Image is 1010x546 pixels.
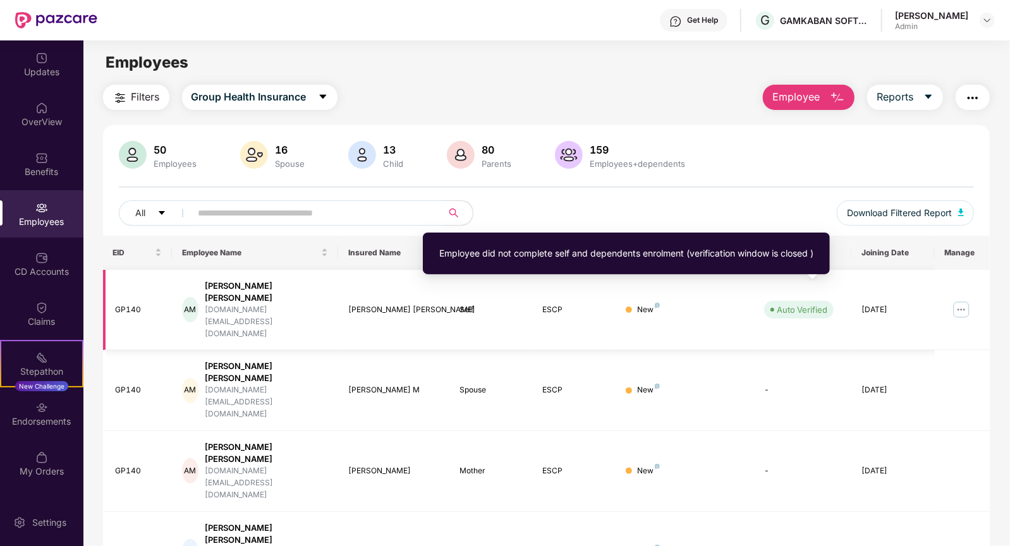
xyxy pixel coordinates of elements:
div: GP140 [116,384,162,396]
div: Mother [459,465,523,477]
div: New [637,465,660,477]
img: manageButton [951,300,971,320]
div: Employees+dependents [588,159,688,169]
span: caret-down [923,92,934,103]
div: GP140 [116,304,162,316]
span: EID [113,248,153,258]
div: [DATE] [861,384,925,396]
img: svg+xml;base64,PHN2ZyB4bWxucz0iaHR0cDovL3d3dy53My5vcmcvMjAwMC9zdmciIHdpZHRoPSIyNCIgaGVpZ2h0PSIyNC... [965,90,980,106]
button: Allcaret-down [119,200,196,226]
img: svg+xml;base64,PHN2ZyBpZD0iRW5kb3JzZW1lbnRzIiB4bWxucz0iaHR0cDovL3d3dy53My5vcmcvMjAwMC9zdmciIHdpZH... [35,401,48,414]
img: svg+xml;base64,PHN2ZyBpZD0iQ2xhaW0iIHhtbG5zPSJodHRwOi8vd3d3LnczLm9yZy8yMDAwL3N2ZyIgd2lkdGg9IjIwIi... [35,301,48,314]
div: GAMKABAN SOFTWARE PRIVATE LIMITED [780,15,868,27]
div: 80 [480,143,514,156]
button: Reportscaret-down [867,85,943,110]
img: svg+xml;base64,PHN2ZyBpZD0iQmVuZWZpdHMiIHhtbG5zPSJodHRwOi8vd3d3LnczLm9yZy8yMDAwL3N2ZyIgd2lkdGg9Ij... [35,152,48,164]
div: [DOMAIN_NAME][EMAIL_ADDRESS][DOMAIN_NAME] [205,384,329,420]
button: search [442,200,473,226]
div: 13 [381,143,406,156]
img: svg+xml;base64,PHN2ZyB4bWxucz0iaHR0cDovL3d3dy53My5vcmcvMjAwMC9zdmciIHhtbG5zOnhsaW5rPSJodHRwOi8vd3... [119,141,147,169]
div: Parents [480,159,514,169]
img: svg+xml;base64,PHN2ZyB4bWxucz0iaHR0cDovL3d3dy53My5vcmcvMjAwMC9zdmciIHdpZHRoPSI4IiBoZWlnaHQ9IjgiIH... [655,384,660,389]
img: svg+xml;base64,PHN2ZyBpZD0iU2V0dGluZy0yMHgyMCIgeG1sbnM9Imh0dHA6Ly93d3cudzMub3JnLzIwMDAvc3ZnIiB3aW... [13,516,26,529]
span: caret-down [318,92,328,103]
span: Employee [772,89,820,105]
span: caret-down [157,209,166,219]
span: Employees [106,53,188,71]
button: Download Filtered Report [837,200,975,226]
div: 16 [273,143,308,156]
img: svg+xml;base64,PHN2ZyB4bWxucz0iaHR0cDovL3d3dy53My5vcmcvMjAwMC9zdmciIHhtbG5zOnhsaW5rPSJodHRwOi8vd3... [555,141,583,169]
img: svg+xml;base64,PHN2ZyBpZD0iSG9tZSIgeG1sbnM9Imh0dHA6Ly93d3cudzMub3JnLzIwMDAvc3ZnIiB3aWR0aD0iMjAiIG... [35,102,48,114]
div: [PERSON_NAME] [PERSON_NAME] [205,280,329,304]
div: New [637,304,660,316]
div: Settings [28,516,70,529]
div: 159 [588,143,688,156]
img: svg+xml;base64,PHN2ZyB4bWxucz0iaHR0cDovL3d3dy53My5vcmcvMjAwMC9zdmciIHhtbG5zOnhsaW5rPSJodHRwOi8vd3... [447,141,475,169]
img: svg+xml;base64,PHN2ZyBpZD0iTXlfT3JkZXJzIiBkYXRhLW5hbWU9Ik15IE9yZGVycyIgeG1sbnM9Imh0dHA6Ly93d3cudz... [35,451,48,464]
div: Stepathon [1,365,82,378]
span: G [760,13,770,28]
img: svg+xml;base64,PHN2ZyB4bWxucz0iaHR0cDovL3d3dy53My5vcmcvMjAwMC9zdmciIHdpZHRoPSI4IiBoZWlnaHQ9IjgiIH... [655,464,660,469]
td: - [754,431,851,512]
img: svg+xml;base64,PHN2ZyB4bWxucz0iaHR0cDovL3d3dy53My5vcmcvMjAwMC9zdmciIHdpZHRoPSIyNCIgaGVpZ2h0PSIyNC... [113,90,128,106]
img: svg+xml;base64,PHN2ZyB4bWxucz0iaHR0cDovL3d3dy53My5vcmcvMjAwMC9zdmciIHhtbG5zOnhsaW5rPSJodHRwOi8vd3... [958,209,964,216]
div: New Challenge [15,381,68,391]
button: Employee [763,85,855,110]
img: svg+xml;base64,PHN2ZyB4bWxucz0iaHR0cDovL3d3dy53My5vcmcvMjAwMC9zdmciIHdpZHRoPSIyMSIgaGVpZ2h0PSIyMC... [35,351,48,364]
div: AM [182,297,198,322]
div: [DATE] [861,465,925,477]
div: [DATE] [861,304,925,316]
img: svg+xml;base64,PHN2ZyB4bWxucz0iaHR0cDovL3d3dy53My5vcmcvMjAwMC9zdmciIHhtbG5zOnhsaW5rPSJodHRwOi8vd3... [240,141,268,169]
div: 50 [152,143,200,156]
div: [PERSON_NAME] [PERSON_NAME] [205,360,329,384]
img: svg+xml;base64,PHN2ZyBpZD0iVXBkYXRlZCIgeG1sbnM9Imh0dHA6Ly93d3cudzMub3JnLzIwMDAvc3ZnIiB3aWR0aD0iMj... [35,52,48,64]
div: AM [182,378,198,403]
img: New Pazcare Logo [15,12,97,28]
span: Download Filtered Report [847,206,952,220]
img: svg+xml;base64,PHN2ZyB4bWxucz0iaHR0cDovL3d3dy53My5vcmcvMjAwMC9zdmciIHhtbG5zOnhsaW5rPSJodHRwOi8vd3... [830,90,845,106]
th: Insured Name [338,236,449,270]
div: [DOMAIN_NAME][EMAIL_ADDRESS][DOMAIN_NAME] [205,465,329,501]
img: svg+xml;base64,PHN2ZyBpZD0iRHJvcGRvd24tMzJ4MzIiIHhtbG5zPSJodHRwOi8vd3d3LnczLm9yZy8yMDAwL3N2ZyIgd2... [982,15,992,25]
div: [PERSON_NAME] [PERSON_NAME] [205,522,329,546]
div: AM [182,458,198,483]
div: Auto Verified [777,303,827,316]
div: Spouse [273,159,308,169]
div: [PERSON_NAME] [348,465,439,477]
div: Self [459,304,523,316]
div: GP140 [116,465,162,477]
div: Employees [152,159,200,169]
img: svg+xml;base64,PHN2ZyB4bWxucz0iaHR0cDovL3d3dy53My5vcmcvMjAwMC9zdmciIHdpZHRoPSI4IiBoZWlnaHQ9IjgiIH... [655,303,660,308]
td: - [754,350,851,431]
button: Group Health Insurancecaret-down [182,85,338,110]
img: svg+xml;base64,PHN2ZyB4bWxucz0iaHR0cDovL3d3dy53My5vcmcvMjAwMC9zdmciIHhtbG5zOnhsaW5rPSJodHRwOi8vd3... [348,141,376,169]
div: Admin [895,21,968,32]
button: Filters [103,85,169,110]
span: Reports [877,89,913,105]
div: Spouse [459,384,523,396]
div: Child [381,159,406,169]
img: svg+xml;base64,PHN2ZyBpZD0iSGVscC0zMngzMiIgeG1sbnM9Imh0dHA6Ly93d3cudzMub3JnLzIwMDAvc3ZnIiB3aWR0aD... [669,15,682,28]
th: Joining Date [851,236,935,270]
div: ESCP [543,304,606,316]
div: [PERSON_NAME] [PERSON_NAME] [348,304,439,316]
div: ESCP [543,465,606,477]
span: Employee Name [182,248,319,258]
div: [PERSON_NAME] M [348,384,439,396]
div: Get Help [687,15,718,25]
div: [DOMAIN_NAME][EMAIL_ADDRESS][DOMAIN_NAME] [205,304,329,340]
th: Employee Name [172,236,338,270]
div: [PERSON_NAME] [PERSON_NAME] [205,441,329,465]
span: Group Health Insurance [192,89,307,105]
div: New [637,384,660,396]
th: EID [103,236,173,270]
div: Employee did not complete self and dependents enrolment (verification window is closed ) [439,246,813,260]
img: svg+xml;base64,PHN2ZyBpZD0iRW1wbG95ZWVzIiB4bWxucz0iaHR0cDovL3d3dy53My5vcmcvMjAwMC9zdmciIHdpZHRoPS... [35,202,48,214]
span: search [442,208,466,218]
span: All [136,206,146,220]
span: Filters [131,89,160,105]
div: [PERSON_NAME] [895,9,968,21]
th: Manage [935,236,990,270]
div: ESCP [543,384,606,396]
